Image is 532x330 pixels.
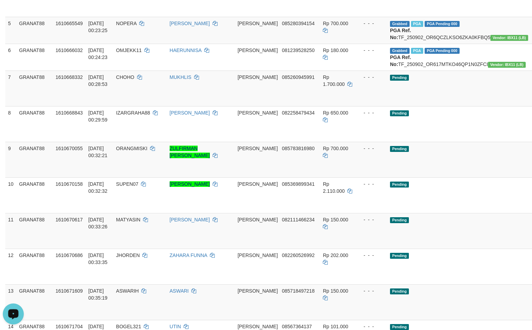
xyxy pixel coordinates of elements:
a: [PERSON_NAME] [170,217,210,222]
span: Pending [390,253,409,259]
span: Marked by bgnjimi [411,21,423,27]
span: [PERSON_NAME] [237,47,278,53]
span: Copy 085718497218 to clipboard [282,288,314,294]
td: GRANAT88 [16,177,53,213]
span: Copy 085783816980 to clipboard [282,146,314,151]
span: [PERSON_NAME] [237,181,278,187]
span: 1610671704 [56,324,83,329]
span: 1610670686 [56,252,83,258]
td: 10 [5,177,16,213]
a: HAERUNNISA [170,47,201,53]
span: [DATE] 00:24:23 [88,47,108,60]
span: Marked by bgnjimi [411,48,423,54]
span: [DATE] 00:29:59 [88,110,108,123]
span: ASWARIH [116,288,139,294]
td: 13 [5,284,16,320]
div: - - - [358,74,384,81]
span: Rp 1.700.000 [323,74,345,87]
a: [PERSON_NAME] [170,21,210,26]
span: Rp 650.000 [323,110,348,116]
span: [DATE] 00:32:21 [88,146,108,158]
span: Rp 2.110.000 [323,181,345,194]
span: Pending [390,110,409,116]
span: SUPEN07 [116,181,139,187]
span: Grabbed [390,48,410,54]
td: GRANAT88 [16,213,53,249]
div: - - - [358,47,384,54]
span: NOPERA [116,21,136,26]
span: Rp 101.000 [323,324,348,329]
td: 8 [5,106,16,142]
a: UTIN [170,324,181,329]
span: [DATE] 00:33:35 [88,252,108,265]
span: Copy 085260945991 to clipboard [282,74,314,80]
span: 1610668843 [56,110,83,116]
span: Grabbed [390,21,410,27]
a: [PERSON_NAME] [170,181,210,187]
span: IZARGRAHA88 [116,110,150,116]
div: - - - [358,20,384,27]
span: Rp 700.000 [323,146,348,151]
div: - - - [358,216,384,223]
td: 12 [5,249,16,284]
span: 1610670158 [56,181,83,187]
b: PGA Ref. No: [390,54,411,67]
td: 6 [5,44,16,71]
span: Copy 082258479434 to clipboard [282,110,314,116]
span: Pending [390,324,409,330]
span: Copy 085369899341 to clipboard [282,181,314,187]
td: 9 [5,142,16,177]
td: GRANAT88 [16,142,53,177]
span: [DATE] 00:35:19 [88,288,108,301]
span: [PERSON_NAME] [237,217,278,222]
span: Pending [390,288,409,294]
span: 1610671609 [56,288,83,294]
span: CHOHO [116,74,134,80]
b: PGA Ref. No: [390,28,411,40]
span: Vendor URL: https://dashboard.q2checkout.com/secure [490,35,528,41]
a: MUKHLIS [170,74,191,80]
td: GRANAT88 [16,17,53,44]
div: - - - [358,109,384,116]
a: [PERSON_NAME] [170,110,210,116]
span: [PERSON_NAME] [237,110,278,116]
td: GRANAT88 [16,71,53,106]
span: [PERSON_NAME] [237,74,278,80]
span: 1610665549 [56,21,83,26]
span: PGA Pending [425,48,460,54]
span: 1610668332 [56,74,83,80]
div: - - - [358,252,384,259]
span: ORANGMISKI [116,146,147,151]
span: Copy 082111466234 to clipboard [282,217,314,222]
a: ZAHARA FUNNA [170,252,207,258]
span: Copy 085280394154 to clipboard [282,21,314,26]
td: GRANAT88 [16,106,53,142]
td: GRANAT88 [16,284,53,320]
span: 1610670617 [56,217,83,222]
span: [DATE] 00:28:53 [88,74,108,87]
span: MATYASIN [116,217,141,222]
span: [PERSON_NAME] [237,252,278,258]
span: Rp 150.000 [323,217,348,222]
div: - - - [358,145,384,152]
span: PGA Pending [425,21,460,27]
span: [PERSON_NAME] [237,288,278,294]
td: GRANAT88 [16,249,53,284]
span: Pending [390,182,409,188]
div: - - - [358,181,384,188]
a: ZULFIRMAN [PERSON_NAME] [170,146,210,158]
span: Rp 150.000 [323,288,348,294]
span: Rp 202.000 [323,252,348,258]
td: GRANAT88 [16,44,53,71]
span: OMJEKK11 [116,47,142,53]
span: Rp 700.000 [323,21,348,26]
span: [DATE] 00:23:25 [88,21,108,33]
span: Copy 082260526992 to clipboard [282,252,314,258]
span: Copy 08567364137 to clipboard [282,324,312,329]
span: 1610670055 [56,146,83,151]
td: 5 [5,17,16,44]
span: [DATE] 00:33:26 [88,217,108,229]
button: Open LiveChat chat widget [3,3,24,24]
span: Pending [390,75,409,81]
span: Pending [390,217,409,223]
